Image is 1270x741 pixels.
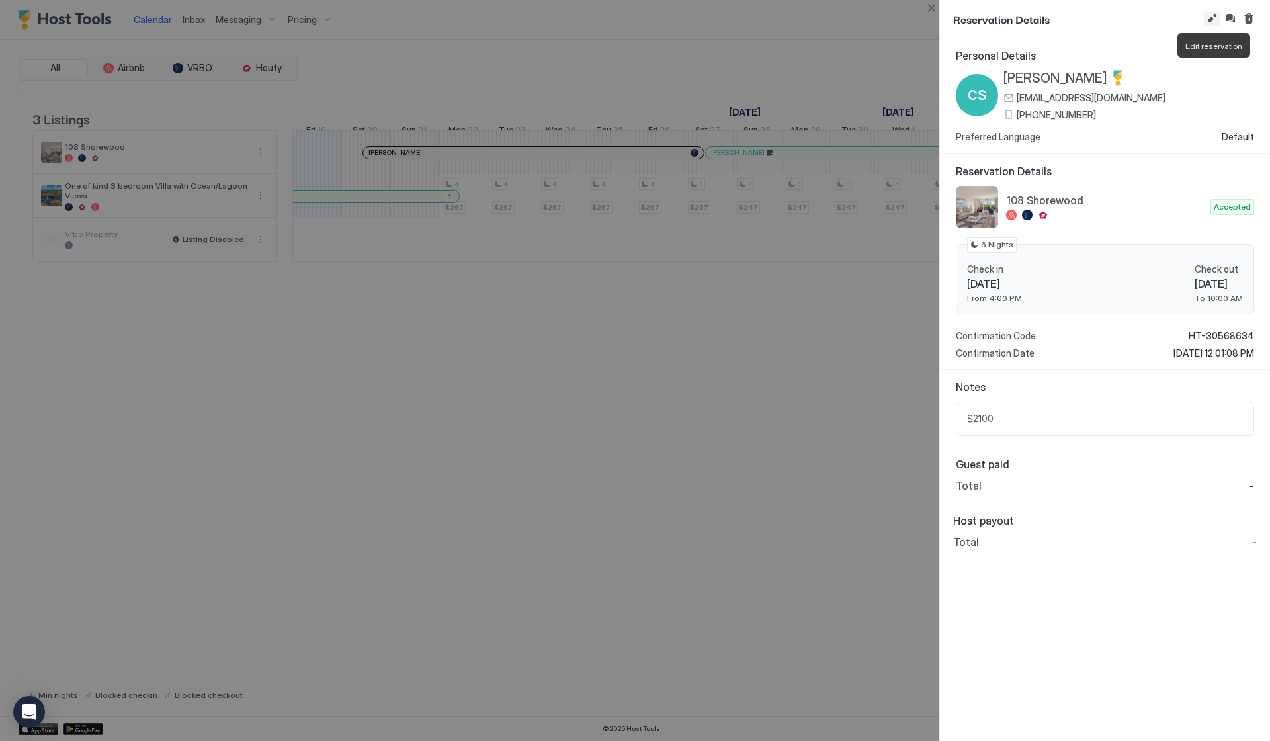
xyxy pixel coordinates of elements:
[1003,70,1107,87] span: [PERSON_NAME]
[1195,263,1243,275] span: Check out
[1252,535,1257,548] span: -
[956,479,982,492] span: Total
[981,239,1013,251] span: 6 Nights
[1204,11,1220,26] button: Edit reservation
[968,85,986,105] span: CS
[1189,330,1254,342] span: HT-30568634
[956,347,1035,359] span: Confirmation Date
[953,514,1257,527] span: Host payout
[1195,277,1243,290] span: [DATE]
[1017,92,1165,104] span: [EMAIL_ADDRESS][DOMAIN_NAME]
[1017,109,1096,121] span: [PHONE_NUMBER]
[1195,293,1243,303] span: To 10:00 AM
[1222,131,1254,143] span: Default
[967,413,1243,425] span: $2100
[1173,347,1254,359] span: [DATE] 12:01:08 PM
[956,380,1254,394] span: Notes
[1214,201,1251,213] span: Accepted
[956,165,1254,178] span: Reservation Details
[1222,11,1238,26] button: Inbox
[13,696,45,728] div: Open Intercom Messenger
[953,11,1201,27] span: Reservation Details
[1241,11,1257,26] button: Cancel reservation
[1185,41,1242,51] span: Edit reservation
[967,277,1022,290] span: [DATE]
[956,49,1254,62] span: Personal Details
[967,293,1022,303] span: From 4:00 PM
[1249,479,1254,492] span: -
[967,263,1022,275] span: Check in
[956,458,1254,471] span: Guest paid
[956,330,1036,342] span: Confirmation Code
[1006,194,1205,207] span: 108 Shorewood
[956,131,1040,143] span: Preferred Language
[953,535,979,548] span: Total
[956,186,998,228] div: listing image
